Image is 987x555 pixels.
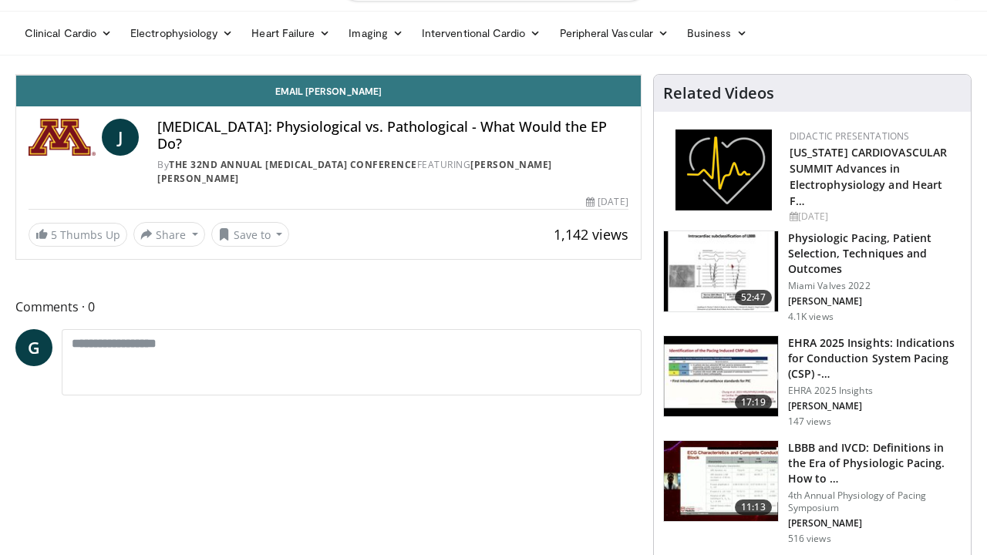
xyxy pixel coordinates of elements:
[790,210,958,224] div: [DATE]
[15,297,642,317] span: Comments 0
[788,440,962,486] h3: LBBB and IVCD: Definitions in the Era of Physiologic Pacing. How to …
[735,395,772,410] span: 17:19
[664,441,778,521] img: 62bf89af-a4c3-4b3c-90b3-0af38275aae3.150x105_q85_crop-smart_upscale.jpg
[788,335,962,382] h3: EHRA 2025 Insights: Indications for Conduction System Pacing (CSP) -…
[788,489,962,514] p: 4th Annual Physiology of Pacing Symposium
[413,18,551,49] a: Interventional Cardio
[29,223,127,247] a: 5 Thumbs Up
[51,227,57,242] span: 5
[788,295,962,308] p: [PERSON_NAME]
[735,499,772,515] span: 11:13
[121,18,242,49] a: Electrophysiology
[663,440,962,545] a: 11:13 LBBB and IVCD: Definitions in the Era of Physiologic Pacing. How to … 4th Annual Physiology...
[16,75,641,76] video-js: Video Player
[16,76,641,106] a: Email [PERSON_NAME]
[664,231,778,311] img: afb51a12-79cb-48e6-a9ec-10161d1361b5.150x105_q85_crop-smart_upscale.jpg
[663,335,962,428] a: 17:19 EHRA 2025 Insights: Indications for Conduction System Pacing (CSP) -… EHRA 2025 Insights [P...
[788,400,962,412] p: [PERSON_NAME]
[788,517,962,530] p: [PERSON_NAME]
[242,18,339,49] a: Heart Failure
[788,230,962,277] h3: Physiologic Pacing, Patient Selection, Techniques and Outcomes
[788,280,962,292] p: Miami Valves 2022
[788,415,831,428] p: 147 views
[663,230,962,323] a: 52:47 Physiologic Pacing, Patient Selection, Techniques and Outcomes Miami Valves 2022 [PERSON_NA...
[675,129,772,210] img: 1860aa7a-ba06-47e3-81a4-3dc728c2b4cf.png.150x105_q85_autocrop_double_scale_upscale_version-0.2.png
[735,290,772,305] span: 52:47
[157,158,628,186] div: By FEATURING
[211,222,290,247] button: Save to
[586,195,628,209] div: [DATE]
[663,84,774,103] h4: Related Videos
[15,18,121,49] a: Clinical Cardio
[29,119,96,156] img: The 32nd Annual Cardiac Arrhythmias Conference
[790,145,948,208] a: [US_STATE] CARDIOVASCULAR SUMMIT Advances in Electrophysiology and Heart F…
[169,158,417,171] a: The 32nd Annual [MEDICAL_DATA] Conference
[133,222,205,247] button: Share
[551,18,678,49] a: Peripheral Vascular
[157,158,552,185] a: [PERSON_NAME] [PERSON_NAME]
[15,329,52,366] a: G
[788,385,962,397] p: EHRA 2025 Insights
[102,119,139,156] a: J
[554,225,628,244] span: 1,142 views
[157,119,628,152] h4: [MEDICAL_DATA]: Physiological vs. Pathological - What Would the EP Do?
[788,533,831,545] p: 516 views
[790,129,958,143] div: Didactic Presentations
[339,18,413,49] a: Imaging
[664,336,778,416] img: 1190cdae-34f8-4da3-8a3e-0c6a588fe0e0.150x105_q85_crop-smart_upscale.jpg
[678,18,756,49] a: Business
[788,311,834,323] p: 4.1K views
